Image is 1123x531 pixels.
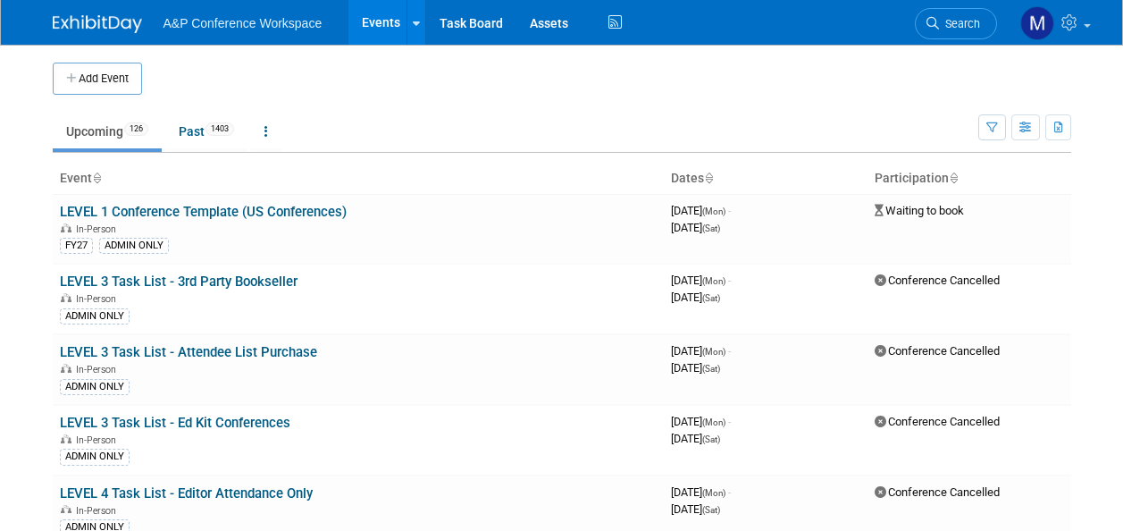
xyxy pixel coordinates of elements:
a: LEVEL 3 Task List - Ed Kit Conferences [60,415,290,431]
span: Waiting to book [875,204,964,217]
span: In-Person [76,434,122,446]
img: In-Person Event [61,434,71,443]
span: [DATE] [671,344,731,358]
th: Event [53,164,664,194]
a: LEVEL 3 Task List - Attendee List Purchase [60,344,317,360]
span: Conference Cancelled [875,344,1000,358]
img: In-Person Event [61,364,71,373]
span: - [728,485,731,499]
span: Conference Cancelled [875,485,1000,499]
span: (Mon) [702,488,725,498]
div: ADMIN ONLY [60,449,130,465]
span: [DATE] [671,502,720,516]
span: In-Person [76,364,122,375]
span: (Sat) [702,434,720,444]
span: [DATE] [671,361,720,375]
span: [DATE] [671,291,720,304]
span: In-Person [76,223,122,235]
div: ADMIN ONLY [99,238,169,254]
a: Search [915,8,997,39]
img: In-Person Event [61,223,71,232]
span: - [728,415,731,428]
img: Matt Hambridge [1020,6,1054,40]
button: Add Event [53,63,142,95]
span: (Sat) [702,293,720,303]
div: FY27 [60,238,93,254]
span: Conference Cancelled [875,274,1000,287]
a: Past1403 [165,114,247,148]
a: LEVEL 4 Task List - Editor Attendance Only [60,485,313,501]
th: Dates [664,164,867,194]
span: In-Person [76,505,122,517]
span: In-Person [76,293,122,305]
span: (Mon) [702,417,725,427]
span: [DATE] [671,274,731,287]
span: [DATE] [671,485,731,499]
span: [DATE] [671,432,720,445]
img: In-Person Event [61,293,71,302]
img: ExhibitDay [53,15,142,33]
a: LEVEL 3 Task List - 3rd Party Bookseller [60,274,298,290]
span: [DATE] [671,221,720,234]
span: 126 [124,122,148,136]
span: - [728,274,731,287]
a: Sort by Participation Type [949,171,958,185]
span: (Sat) [702,505,720,515]
span: 1403 [205,122,234,136]
span: A&P Conference Workspace [163,16,323,30]
th: Participation [867,164,1071,194]
span: - [728,344,731,358]
span: Conference Cancelled [875,415,1000,428]
span: (Mon) [702,276,725,286]
a: Sort by Event Name [92,171,101,185]
span: Search [939,17,980,30]
span: - [728,204,731,217]
span: (Mon) [702,347,725,357]
img: In-Person Event [61,505,71,514]
span: (Mon) [702,206,725,216]
span: (Sat) [702,223,720,233]
span: (Sat) [702,364,720,374]
a: LEVEL 1 Conference Template (US Conferences) [60,204,347,220]
div: ADMIN ONLY [60,308,130,324]
span: [DATE] [671,204,731,217]
span: [DATE] [671,415,731,428]
a: Sort by Start Date [704,171,713,185]
div: ADMIN ONLY [60,379,130,395]
a: Upcoming126 [53,114,162,148]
